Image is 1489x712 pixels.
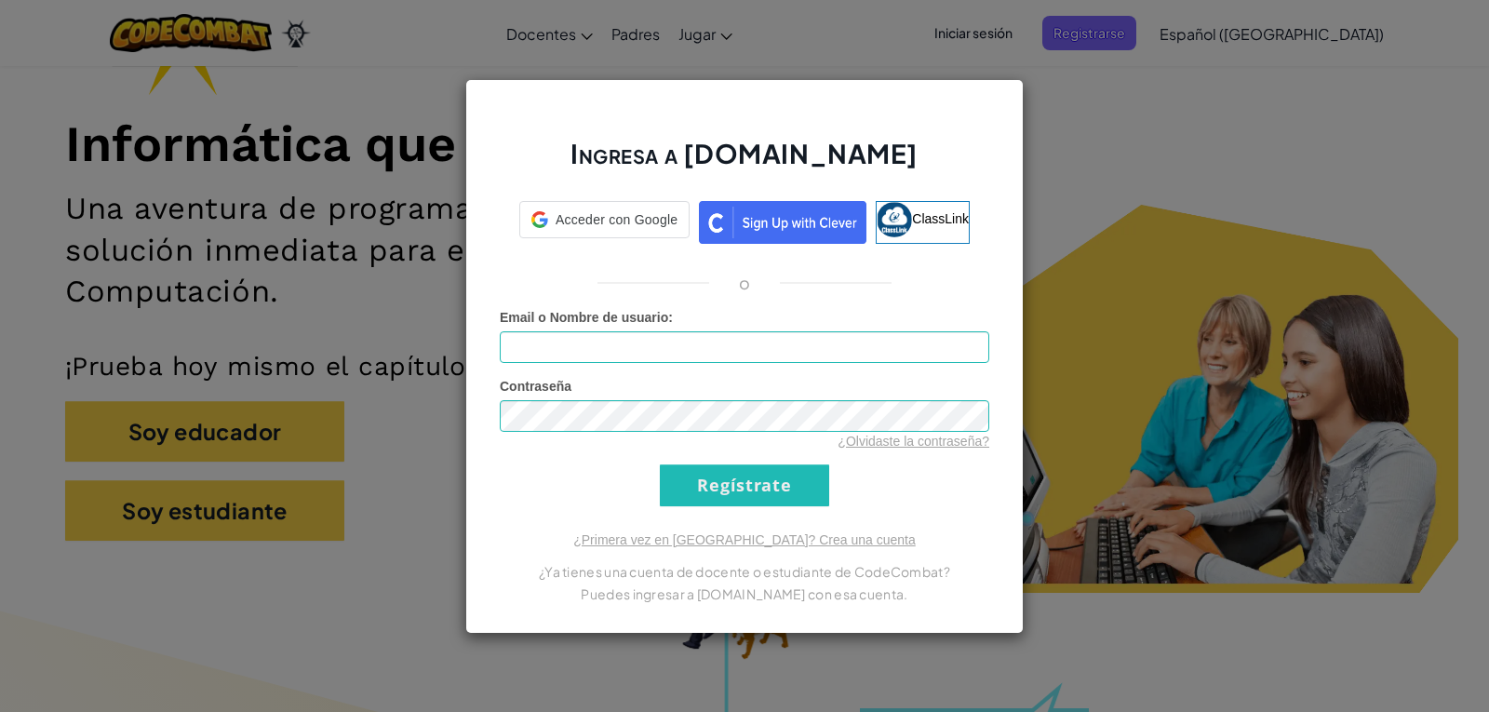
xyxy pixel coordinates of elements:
a: ¿Olvidaste la contraseña? [838,434,989,449]
div: Acceder con Google [519,201,690,238]
h2: Ingresa a [DOMAIN_NAME] [500,136,989,190]
p: Puedes ingresar a [DOMAIN_NAME] con esa cuenta. [500,583,989,605]
span: Contraseña [500,379,571,394]
a: Acceder con Google [519,201,690,244]
img: classlink-logo-small.png [877,202,912,237]
label: : [500,308,673,327]
a: ¿Primera vez en [GEOGRAPHIC_DATA]? Crea una cuenta [573,532,916,547]
input: Regístrate [660,464,829,506]
span: Email o Nombre de usuario [500,310,668,325]
p: ¿Ya tienes una cuenta de docente o estudiante de CodeCombat? [500,560,989,583]
span: Acceder con Google [556,210,677,229]
p: o [739,272,750,294]
img: clever_sso_button@2x.png [699,201,866,244]
span: ClassLink [912,210,969,225]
